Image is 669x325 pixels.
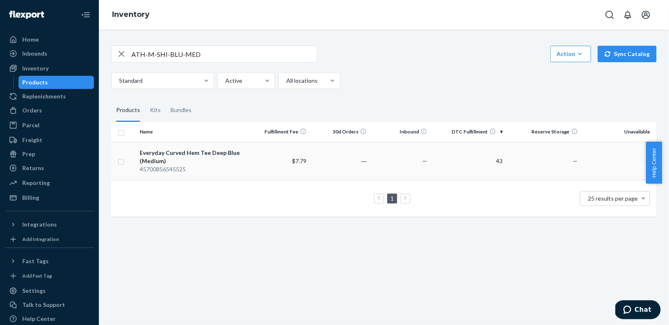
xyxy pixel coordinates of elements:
a: Inventory [5,62,94,75]
button: Help Center [646,142,662,184]
div: Inbounds [22,49,47,58]
button: Talk to Support [5,298,94,311]
div: Fast Tags [22,257,49,265]
span: 25 results per page [588,195,638,202]
div: Action [557,50,585,58]
div: Replenishments [22,92,66,101]
th: Name [136,122,250,142]
div: Reporting [22,179,50,187]
a: Settings [5,284,94,297]
img: Flexport logo [9,11,44,19]
th: Reserve Storage [506,122,581,142]
a: Freight [5,133,94,147]
button: Close Navigation [77,7,94,23]
div: Returns [22,164,44,172]
button: Open account menu [638,7,654,23]
a: Inventory [112,10,150,19]
div: Integrations [22,220,57,229]
div: Talk to Support [22,301,65,309]
a: Add Integration [5,234,94,244]
div: Settings [22,287,46,295]
td: ― [310,142,370,180]
td: 43 [430,142,506,180]
button: Fast Tags [5,255,94,268]
div: Freight [22,136,42,144]
div: Prep [22,150,35,158]
th: DTC Fulfillment [430,122,506,142]
th: 30d Orders [310,122,370,142]
span: — [422,157,427,164]
span: — [645,157,650,164]
div: Products [116,99,140,122]
th: Unavailable [581,122,657,142]
th: Inbound [370,122,430,142]
a: Products [19,76,94,89]
a: Prep [5,147,94,161]
input: Search inventory by name or sku [131,46,317,62]
a: Billing [5,191,94,204]
div: Billing [22,194,39,202]
button: Open notifications [620,7,636,23]
iframe: Opens a widget where you can chat to one of our agents [615,300,661,321]
button: Action [550,46,591,62]
div: 45700856545525 [140,165,246,173]
div: Products [23,78,48,87]
input: Standard [118,77,119,85]
button: Integrations [5,218,94,231]
a: Reporting [5,176,94,189]
a: Orders [5,104,94,117]
div: Parcel [22,121,40,129]
div: Inventory [22,64,49,72]
div: Orders [22,106,42,115]
th: Fulfillment Fee [250,122,310,142]
a: Page 1 is your current page [389,195,395,202]
div: Add Fast Tag [22,272,52,279]
a: Replenishments [5,90,94,103]
a: Returns [5,161,94,175]
div: Kits [150,99,161,122]
div: Home [22,35,39,44]
button: Open Search Box [601,7,618,23]
div: Add Integration [22,236,59,243]
a: Parcel [5,119,94,132]
ol: breadcrumbs [105,3,156,27]
div: Bundles [171,99,192,122]
span: — [573,157,578,164]
a: Inbounds [5,47,94,60]
div: Everyday Curved Hem Tee Deep Blue (Medium) [140,149,246,165]
div: Help Center [22,315,56,323]
span: $7.79 [292,157,306,164]
button: Sync Catalog [598,46,657,62]
a: Add Fast Tag [5,271,94,281]
a: Home [5,33,94,46]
